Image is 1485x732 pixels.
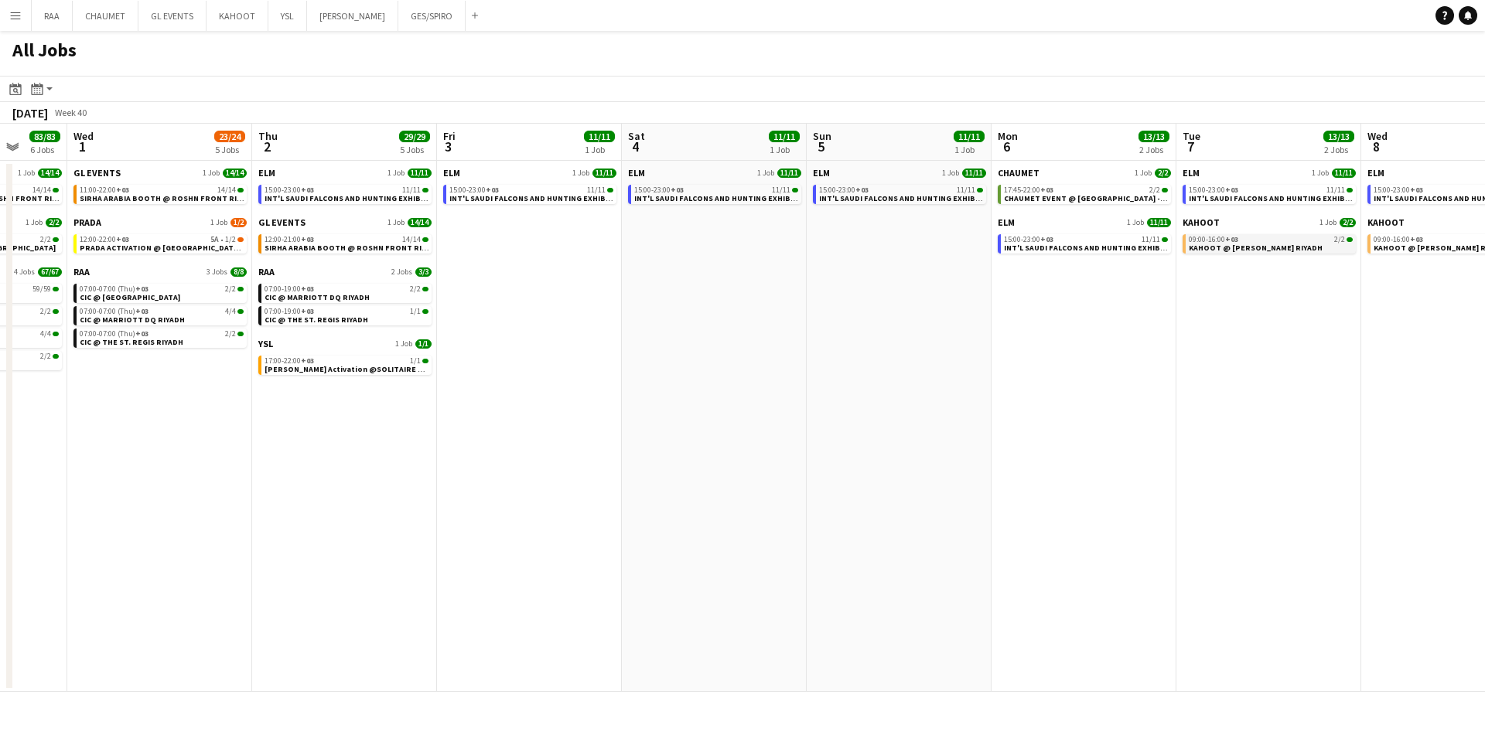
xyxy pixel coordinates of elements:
[301,234,314,244] span: +03
[628,167,801,179] a: ELM1 Job11/11
[265,234,428,252] a: 12:00-21:00+0314/14SIRHA ARABIA BOOTH @ ROSHN FRONT RIYADH
[449,186,499,194] span: 15:00-23:00
[422,287,428,291] span: 2/2
[1332,169,1356,178] span: 11/11
[395,339,412,349] span: 1 Job
[73,266,247,351] div: RAA3 Jobs8/807:00-07:00 (Thu)+032/2CIC @ [GEOGRAPHIC_DATA]07:00-07:00 (Thu)+034/4CIC @ MARRIOTT D...
[73,167,121,179] span: GL EVENTS
[387,218,405,227] span: 1 Job
[80,193,256,203] span: SIRHA ARABIA BOOTH @ ROSHN FRONT RIYADH
[73,216,247,266] div: PRADA1 Job1/212:00-22:00+035A•1/2PRADA ACTIVATION @ [GEOGRAPHIC_DATA] - [GEOGRAPHIC_DATA]
[265,285,314,293] span: 07:00-19:00
[1183,167,1356,179] a: ELM1 Job11/11
[1040,234,1053,244] span: +03
[73,1,138,31] button: CHAUMET
[772,186,790,194] span: 11/11
[138,1,207,31] button: GL EVENTS
[1127,218,1144,227] span: 1 Job
[441,138,456,155] span: 3
[1183,129,1200,143] span: Tue
[1374,186,1423,194] span: 15:00-23:00
[1004,186,1053,194] span: 17:45-22:00
[32,1,73,31] button: RAA
[607,188,613,192] span: 11/11
[256,138,278,155] span: 2
[813,167,830,179] span: ELM
[265,292,370,302] span: CIC @ MARRIOTT DQ RIYADH
[116,185,129,195] span: +03
[1367,167,1384,179] span: ELM
[628,129,645,143] span: Sat
[80,186,129,194] span: 11:00-22:00
[40,308,51,315] span: 2/2
[572,169,589,178] span: 1 Job
[53,309,59,314] span: 2/2
[1374,236,1423,243] span: 09:00-16:00
[792,188,798,192] span: 11/11
[217,186,236,194] span: 14/14
[258,216,432,228] a: GL EVENTS1 Job14/14
[1183,216,1220,228] span: KAHOOT
[998,216,1171,257] div: ELM1 Job11/1115:00-23:00+0311/11INT'L SAUDI FALCONS AND HUNTING EXHIBITION '25 @ [GEOGRAPHIC_DATA...
[80,330,148,338] span: 07:00-07:00 (Thu)
[258,216,432,266] div: GL EVENTS1 Job14/1412:00-21:00+0314/14SIRHA ARABIA BOOTH @ ROSHN FRONT RIYADH
[819,193,1182,203] span: INT'L SAUDI FALCONS AND HUNTING EXHIBITION '25 @ MALHAM - RIYADH
[1040,185,1053,195] span: +03
[53,332,59,336] span: 4/4
[1183,167,1356,216] div: ELM1 Job11/1115:00-23:00+0311/11INT'L SAUDI FALCONS AND HUNTING EXHIBITION '25 @ [GEOGRAPHIC_DATA...
[80,185,244,203] a: 11:00-22:00+0314/14SIRHA ARABIA BOOTH @ ROSHN FRONT RIYADH
[307,1,398,31] button: [PERSON_NAME]
[258,338,432,349] a: YSL1 Job1/1
[1162,188,1168,192] span: 2/2
[12,105,48,121] div: [DATE]
[265,356,428,373] a: 17:00-22:00+031/1[PERSON_NAME] Activation @SOLITAIRE MALL
[73,167,247,179] a: GL EVENTS1 Job14/14
[265,306,428,324] a: 07:00-19:00+031/1CIC @ THE ST. REGIS RIYADH
[80,236,129,243] span: 12:00-22:00
[258,167,432,216] div: ELM1 Job11/1115:00-23:00+0311/11INT'L SAUDI FALCONS AND HUNTING EXHIBITION '25 @ [GEOGRAPHIC_DATA...
[1189,243,1323,253] span: KAHOOT @ MALFA HALL RIYADH
[258,266,432,338] div: RAA2 Jobs3/307:00-19:00+032/2CIC @ MARRIOTT DQ RIYADH07:00-19:00+031/1CIC @ THE ST. REGIS RIYADH
[38,267,62,277] span: 67/67
[957,186,975,194] span: 11/11
[265,315,368,325] span: CIC @ THE ST. REGIS RIYADH
[819,186,869,194] span: 15:00-23:00
[813,167,986,207] div: ELM1 Job11/1115:00-23:00+0311/11INT'L SAUDI FALCONS AND HUNTING EXHIBITION '25 @ [GEOGRAPHIC_DATA...
[995,138,1018,155] span: 6
[265,186,314,194] span: 15:00-23:00
[1319,218,1336,227] span: 1 Job
[32,186,51,194] span: 14/14
[422,309,428,314] span: 1/1
[962,169,986,178] span: 11/11
[215,144,244,155] div: 5 Jobs
[1139,144,1169,155] div: 2 Jobs
[626,138,645,155] span: 4
[1004,236,1053,243] span: 15:00-23:00
[223,169,247,178] span: 14/14
[1004,193,1240,203] span: CHAUMET EVENT @ SOLITAIRE MALL - RIYADH
[422,237,428,242] span: 14/14
[80,315,185,325] span: CIC @ MARRIOTT DQ RIYADH
[46,218,62,227] span: 2/2
[29,131,60,142] span: 83/83
[486,185,499,195] span: +03
[135,284,148,294] span: +03
[1323,131,1354,142] span: 13/13
[258,338,273,349] span: YSL
[73,266,90,277] span: RAA
[811,138,831,155] span: 5
[38,169,62,178] span: 14/14
[40,236,51,243] span: 2/2
[585,144,614,155] div: 1 Job
[80,337,183,347] span: CIC @ THE ST. REGIS RIYADH
[1135,169,1152,178] span: 1 Job
[399,131,430,142] span: 29/29
[1410,234,1423,244] span: +03
[1149,186,1160,194] span: 2/2
[634,186,684,194] span: 15:00-23:00
[1189,234,1353,252] a: 09:00-16:00+032/2KAHOOT @ [PERSON_NAME] RIYADH
[265,243,441,253] span: SIRHA ARABIA BOOTH @ ROSHN FRONT RIYADH
[1326,186,1345,194] span: 11/11
[203,169,220,178] span: 1 Job
[998,216,1015,228] span: ELM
